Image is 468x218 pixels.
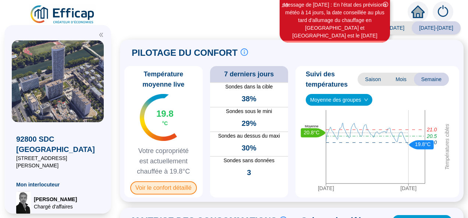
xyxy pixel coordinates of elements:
span: Sondes dans la cible [210,83,288,91]
span: home [411,5,425,18]
tspan: 20.0 [426,139,437,145]
span: Mon interlocuteur [16,181,99,188]
span: Suivi des températures [306,69,358,90]
span: [PERSON_NAME] [34,196,77,203]
span: double-left [99,32,104,37]
span: Chargé d'affaires [34,203,77,210]
span: Moyenne des groupes [310,94,368,105]
span: Sondes sous le mini [210,108,288,115]
span: info-circle [241,48,248,56]
text: 19.8°C [415,141,431,147]
tspan: [DATE] [400,185,416,191]
span: down [364,98,368,102]
tspan: 20.5 [426,133,437,139]
span: Saison [358,73,388,86]
i: 1 / 3 [281,3,288,8]
text: Moyenne [305,124,318,128]
img: indicateur températures [140,94,177,141]
span: [DATE]-[DATE] [412,21,461,34]
span: 7 derniers jours [224,69,274,79]
span: PILOTAGE DU CONFORT [132,47,238,59]
img: alerts [433,1,453,22]
tspan: [DATE] [318,185,334,191]
span: 38% [242,94,256,104]
span: °C [162,120,168,127]
img: Chargé d'affaires [16,191,31,215]
span: Voir le confort détaillé [130,181,197,195]
span: 3 [247,167,251,178]
img: efficap energie logo [29,4,96,25]
tspan: 21.0 [426,127,437,132]
span: 19.8 [156,108,174,120]
tspan: Températures cibles [444,124,450,170]
span: 92800 SDC [GEOGRAPHIC_DATA] [16,134,99,155]
span: Température moyenne live [127,69,200,90]
span: Sondes au dessus du maxi [210,132,288,140]
text: 20.8°C [304,129,320,135]
span: Mois [388,73,414,86]
span: close-circle [383,2,388,7]
span: Semaine [414,73,449,86]
span: 29% [242,118,256,128]
div: Message de [DATE] : En l'état des prévisions météo à 14 jours, la date conseillée au plus tard d'... [281,1,389,40]
span: Sondes sans données [210,157,288,164]
span: [STREET_ADDRESS][PERSON_NAME] [16,155,99,169]
span: 30% [242,143,256,153]
span: Votre copropriété est actuellement chauffée à 19.8°C [127,146,200,177]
